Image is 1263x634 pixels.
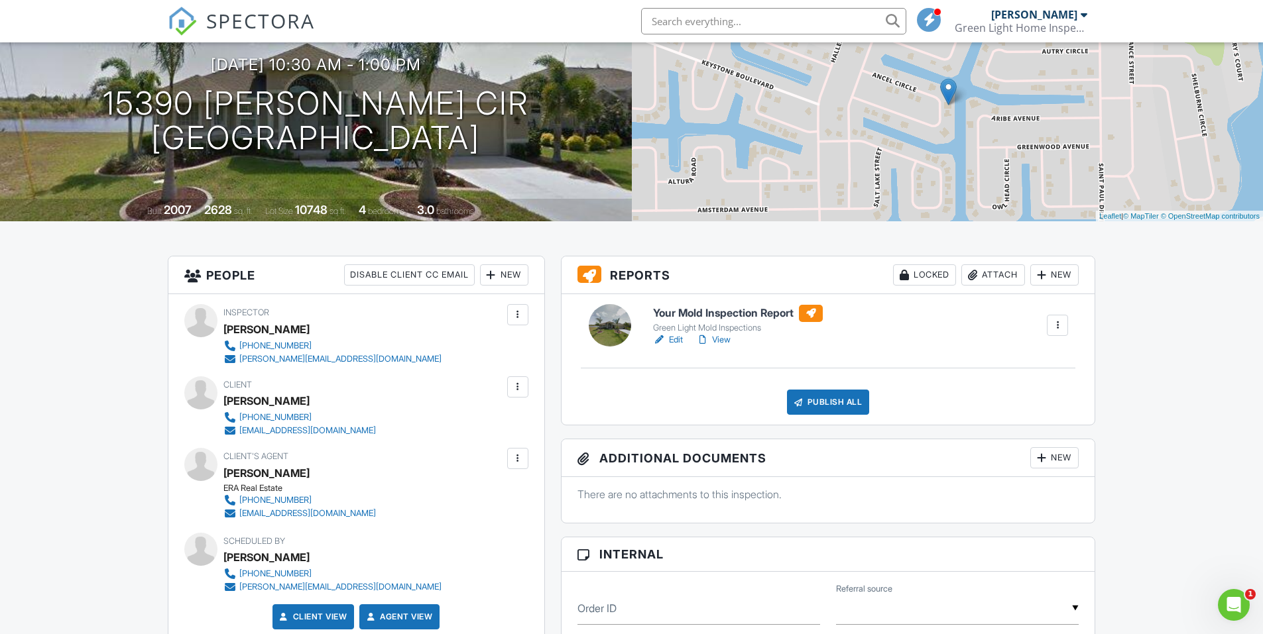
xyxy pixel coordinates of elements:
[359,203,366,217] div: 4
[223,451,288,461] span: Client's Agent
[955,21,1087,34] div: Green Light Home Inspections
[991,8,1077,21] div: [PERSON_NAME]
[364,610,432,623] a: Agent View
[223,391,310,411] div: [PERSON_NAME]
[961,264,1025,286] div: Attach
[223,507,376,520] a: [EMAIL_ADDRESS][DOMAIN_NAME]
[223,307,269,317] span: Inspector
[211,56,421,74] h3: [DATE] 10:30 am - 1:00 pm
[223,547,310,567] div: [PERSON_NAME]
[653,323,823,333] div: Green Light Mold Inspections
[436,206,474,216] span: bathrooms
[168,256,544,294] h3: People
[1218,589,1250,621] iframe: Intercom live chat
[1096,211,1263,222] div: |
[368,206,404,216] span: bedrooms
[787,390,870,415] div: Publish All
[1030,447,1079,468] div: New
[836,583,892,595] label: Referral source
[168,7,197,36] img: The Best Home Inspection Software - Spectora
[265,206,293,216] span: Lot Size
[239,341,312,351] div: [PHONE_NUMBER]
[330,206,346,216] span: sq.ft.
[223,424,376,437] a: [EMAIL_ADDRESS][DOMAIN_NAME]
[1245,589,1256,600] span: 1
[204,203,232,217] div: 2628
[239,412,312,423] div: [PHONE_NUMBER]
[206,7,315,34] span: SPECTORA
[223,463,310,483] a: [PERSON_NAME]
[562,537,1095,572] h3: Internal
[417,203,434,217] div: 3.0
[223,352,442,366] a: [PERSON_NAME][EMAIL_ADDRESS][DOMAIN_NAME]
[653,305,823,334] a: Your Mold Inspection Report Green Light Mold Inspections
[295,203,328,217] div: 10748
[223,580,442,594] a: [PERSON_NAME][EMAIL_ADDRESS][DOMAIN_NAME]
[223,319,310,339] div: [PERSON_NAME]
[103,86,529,156] h1: 15390 [PERSON_NAME] Cir [GEOGRAPHIC_DATA]
[653,305,823,322] h6: Your Mold Inspection Report
[1161,212,1260,220] a: © OpenStreetMap contributors
[577,487,1079,502] p: There are no attachments to this inspection.
[653,333,683,346] a: Edit
[277,610,347,623] a: Client View
[164,203,192,217] div: 2007
[1123,212,1159,220] a: © MapTiler
[577,601,617,615] label: Order ID
[1099,212,1121,220] a: Leaflet
[223,494,376,507] a: [PHONE_NUMBER]
[696,333,731,346] a: View
[480,264,528,286] div: New
[1030,264,1079,286] div: New
[239,425,376,436] div: [EMAIL_ADDRESS][DOMAIN_NAME]
[562,256,1095,294] h3: Reports
[641,8,906,34] input: Search everything...
[562,439,1095,477] h3: Additional Documents
[168,18,315,46] a: SPECTORA
[239,495,312,505] div: [PHONE_NUMBER]
[223,339,442,352] a: [PHONE_NUMBER]
[239,568,312,579] div: [PHONE_NUMBER]
[147,206,162,216] span: Built
[893,264,956,286] div: Locked
[239,508,376,519] div: [EMAIL_ADDRESS][DOMAIN_NAME]
[223,483,387,494] div: ERA Real Estate
[344,264,475,286] div: Disable Client CC Email
[239,582,442,592] div: [PERSON_NAME][EMAIL_ADDRESS][DOMAIN_NAME]
[223,536,285,546] span: Scheduled By
[223,380,252,390] span: Client
[234,206,253,216] span: sq. ft.
[239,354,442,364] div: [PERSON_NAME][EMAIL_ADDRESS][DOMAIN_NAME]
[223,411,376,424] a: [PHONE_NUMBER]
[223,567,442,580] a: [PHONE_NUMBER]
